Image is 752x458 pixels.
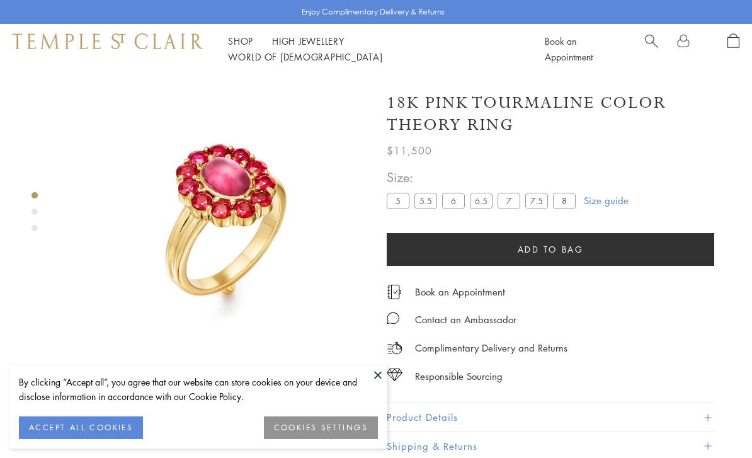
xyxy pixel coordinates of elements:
[387,142,432,159] span: $11,500
[645,33,658,65] a: Search
[387,369,402,381] img: icon_sourcing.svg
[31,189,38,241] div: Product gallery navigation
[19,375,378,404] div: By clicking “Accept all”, you agree that our website can store cookies on your device and disclos...
[689,399,739,445] iframe: Gorgias live chat messenger
[498,193,520,209] label: 7
[727,33,739,65] a: Open Shopping Bag
[82,74,368,360] img: 18K Pink Tourmaline Color Theory Ring
[414,193,437,209] label: 5.5
[442,193,465,209] label: 6
[228,35,253,47] a: ShopShop
[228,50,382,63] a: World of [DEMOGRAPHIC_DATA]World of [DEMOGRAPHIC_DATA]
[518,243,584,256] span: Add to bag
[553,193,576,209] label: 8
[470,193,493,209] label: 6.5
[387,233,714,266] button: Add to bag
[387,193,409,209] label: 5
[387,312,399,324] img: MessageIcon-01_2.svg
[387,403,714,432] button: Product Details
[387,92,714,136] h1: 18K Pink Tourmaline Color Theory Ring
[302,6,445,18] p: Enjoy Complimentary Delivery & Returns
[415,285,505,299] a: Book an Appointment
[545,35,593,63] a: Book an Appointment
[415,340,567,356] p: Complimentary Delivery and Returns
[228,33,516,65] nav: Main navigation
[415,312,516,328] div: Contact an Ambassador
[525,193,548,209] label: 7.5
[264,416,378,439] button: COOKIES SETTINGS
[584,194,629,207] a: Size guide
[387,285,402,299] img: icon_appointment.svg
[272,35,345,47] a: High JewelleryHigh Jewellery
[387,167,581,188] span: Size:
[13,33,203,49] img: Temple St. Clair
[415,369,503,384] div: Responsible Sourcing
[19,416,143,439] button: ACCEPT ALL COOKIES
[387,340,402,356] img: icon_delivery.svg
